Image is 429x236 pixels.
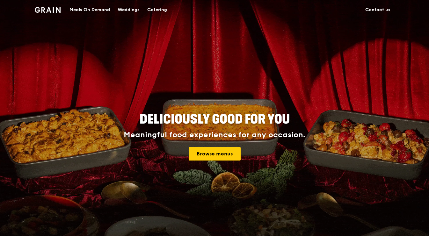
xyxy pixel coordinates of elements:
[143,0,171,19] a: Catering
[147,0,167,19] div: Catering
[114,0,143,19] a: Weddings
[35,7,61,13] img: Grain
[118,0,140,19] div: Weddings
[189,147,241,161] a: Browse menus
[140,112,290,127] span: Deliciously good for you
[100,131,329,139] div: Meaningful food experiences for any occasion.
[361,0,394,19] a: Contact us
[69,0,110,19] div: Meals On Demand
